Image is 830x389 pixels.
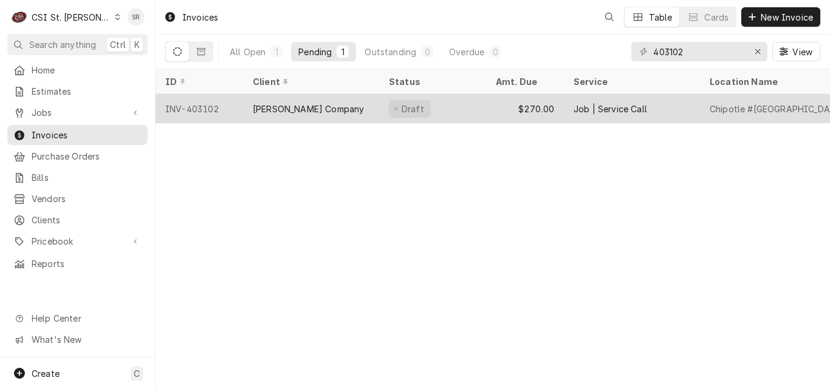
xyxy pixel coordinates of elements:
div: INV-403102 [156,94,243,123]
span: Search anything [29,38,96,51]
div: SR [128,8,145,25]
a: Purchase Orders [7,146,148,166]
div: Pending [298,46,332,58]
div: Status [389,75,474,88]
button: Erase input [748,42,767,61]
a: Go to What's New [7,330,148,350]
span: Ctrl [110,38,126,51]
span: Home [32,64,142,76]
div: Draft [400,103,426,115]
a: Clients [7,210,148,230]
span: Help Center [32,312,140,325]
div: Outstanding [365,46,416,58]
div: CSI St. Louis's Avatar [11,8,28,25]
div: Client [253,75,367,88]
a: Invoices [7,125,148,145]
button: View [772,42,820,61]
input: Keyword search [653,42,744,61]
div: Amt. Due [496,75,552,88]
a: Vendors [7,189,148,209]
span: New Invoice [758,11,815,24]
span: C [134,367,140,380]
div: Cards [704,11,729,24]
span: Vendors [32,192,142,205]
span: View [790,46,815,58]
span: Clients [32,214,142,226]
button: Search anythingCtrlK [7,34,148,55]
div: Table [649,11,673,24]
button: New Invoice [741,7,820,27]
a: Go to Jobs [7,103,148,123]
div: Job | Service Call [574,103,647,115]
div: Overdue [449,46,484,58]
span: Purchase Orders [32,150,142,163]
div: Service [574,75,688,88]
span: Estimates [32,85,142,98]
div: 1 [339,46,346,58]
a: Bills [7,167,148,188]
a: Reports [7,254,148,274]
span: Create [32,368,60,379]
div: ID [165,75,231,88]
button: Open search [600,7,619,27]
a: Go to Help Center [7,308,148,328]
div: [PERSON_NAME] Company [253,103,364,115]
div: C [11,8,28,25]
a: Estimates [7,81,148,101]
a: Home [7,60,148,80]
div: 0 [492,46,499,58]
span: K [134,38,140,51]
div: 0 [424,46,431,58]
div: All Open [230,46,266,58]
span: Jobs [32,106,123,119]
span: Invoices [32,129,142,141]
span: Pricebook [32,235,123,248]
div: $270.00 [486,94,564,123]
a: Go to Pricebook [7,231,148,251]
div: 1 [273,46,280,58]
span: Reports [32,257,142,270]
span: What's New [32,333,140,346]
div: CSI St. [PERSON_NAME] [32,11,111,24]
div: Stephani Roth's Avatar [128,8,145,25]
span: Bills [32,171,142,184]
